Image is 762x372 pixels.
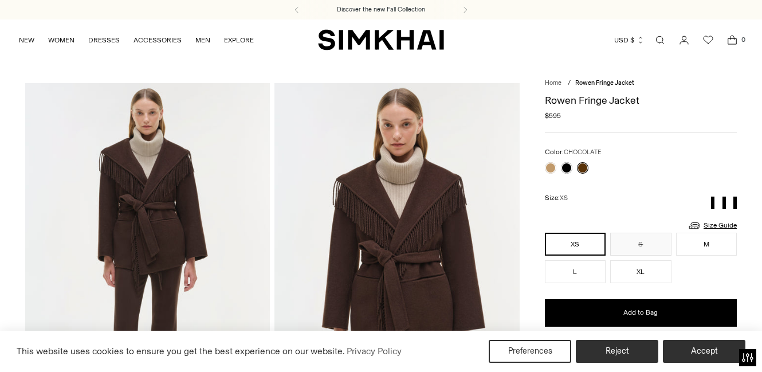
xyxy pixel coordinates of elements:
a: Home [545,79,561,87]
a: EXPLORE [224,28,254,53]
button: M [676,233,737,256]
a: Go to the account page [673,29,696,52]
button: Preferences [489,340,571,363]
span: 0 [738,34,748,45]
button: XL [610,260,671,283]
button: S [610,233,671,256]
span: $595 [545,111,561,121]
button: XS [545,233,606,256]
a: Open search modal [649,29,671,52]
h1: Rowen Fringe Jacket [545,95,737,105]
button: L [545,260,606,283]
a: NEW [19,28,34,53]
nav: breadcrumbs [545,79,737,88]
span: CHOCOLATE [564,148,601,156]
button: Reject [576,340,658,363]
a: DRESSES [88,28,120,53]
a: Size Guide [688,218,737,233]
a: Open cart modal [721,29,744,52]
a: WOMEN [48,28,74,53]
button: USD $ [614,28,645,53]
span: Rowen Fringe Jacket [575,79,634,87]
label: Color: [545,147,601,158]
a: MEN [195,28,210,53]
span: XS [560,194,568,202]
button: Accept [663,340,745,363]
button: Add to Bag [545,299,737,327]
label: Size: [545,193,568,203]
a: SIMKHAI [318,29,444,51]
a: Discover the new Fall Collection [337,5,425,14]
div: / [568,79,571,88]
a: ACCESSORIES [133,28,182,53]
a: Wishlist [697,29,720,52]
a: Privacy Policy (opens in a new tab) [345,343,403,360]
span: Add to Bag [623,308,658,318]
span: This website uses cookies to ensure you get the best experience on our website. [17,346,345,357]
